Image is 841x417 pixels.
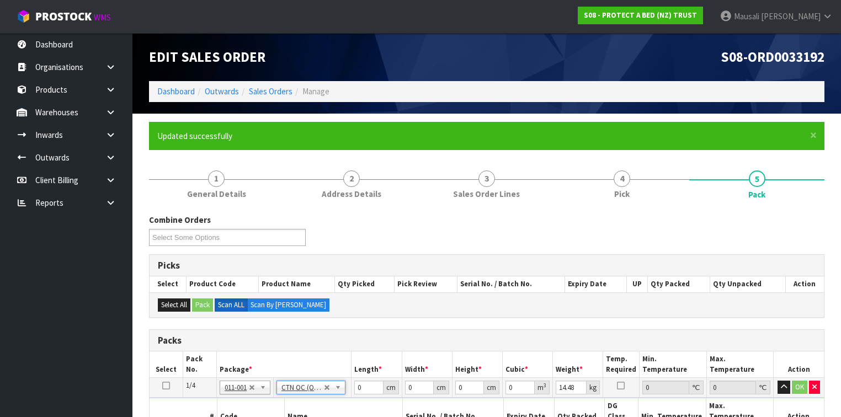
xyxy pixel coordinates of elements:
div: kg [587,381,600,394]
h3: Packs [158,335,816,346]
div: cm [484,381,499,394]
span: Mausali [734,11,759,22]
div: ℃ [756,381,770,394]
img: cube-alt.png [17,9,30,23]
th: Pick Review [394,276,457,292]
span: 3 [478,170,495,187]
a: Outwards [205,86,239,97]
div: cm [384,381,399,394]
th: Select [150,276,187,292]
th: Temp. Required [603,351,639,377]
span: Address Details [322,188,381,200]
button: Select All [158,298,190,312]
label: Scan By [PERSON_NAME] [247,298,329,312]
span: 011-001 [225,381,249,394]
th: Qty Picked [335,276,395,292]
div: m [535,381,550,394]
th: Qty Packed [648,276,710,292]
div: cm [434,381,449,394]
th: Serial No. / Batch No. [457,276,565,292]
span: Pack [748,189,765,200]
strong: S08 - PROTECT A BED (NZ) TRUST [584,10,697,20]
th: Package [217,351,352,377]
th: Weight [552,351,603,377]
th: Product Name [259,276,335,292]
span: Edit Sales Order [149,48,265,66]
span: Updated successfully [157,131,232,141]
span: × [810,127,817,143]
th: UP [626,276,648,292]
th: Pack No. [183,351,217,377]
th: Select [150,351,183,377]
span: 2 [343,170,360,187]
span: Sales Order Lines [453,188,520,200]
th: Length [352,351,402,377]
th: Cubic [502,351,552,377]
span: 1/4 [186,381,195,390]
th: Width [402,351,452,377]
a: S08 - PROTECT A BED (NZ) TRUST [578,7,703,24]
span: Pick [614,188,630,200]
th: Min. Temperature [639,351,706,377]
a: Dashboard [157,86,195,97]
th: Expiry Date [565,276,626,292]
button: Pack [192,298,213,312]
th: Product Code [187,276,259,292]
small: WMS [94,12,111,23]
button: OK [792,381,807,394]
span: 1 [208,170,225,187]
a: Sales Orders [249,86,292,97]
label: Scan ALL [215,298,248,312]
div: ℃ [689,381,704,394]
th: Max. Temperature [706,351,774,377]
span: 5 [749,170,765,187]
th: Height [452,351,502,377]
span: ProStock [35,9,92,24]
span: [PERSON_NAME] [761,11,821,22]
sup: 3 [544,382,546,389]
span: Manage [302,86,329,97]
th: Action [774,351,824,377]
span: 4 [614,170,630,187]
span: S08-ORD0033192 [721,48,824,66]
th: Action [785,276,824,292]
th: Qty Unpacked [710,276,786,292]
span: General Details [187,188,246,200]
span: CTN OC (OCCASIONAL) [281,381,324,394]
h3: Picks [158,260,816,271]
label: Combine Orders [149,214,211,226]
